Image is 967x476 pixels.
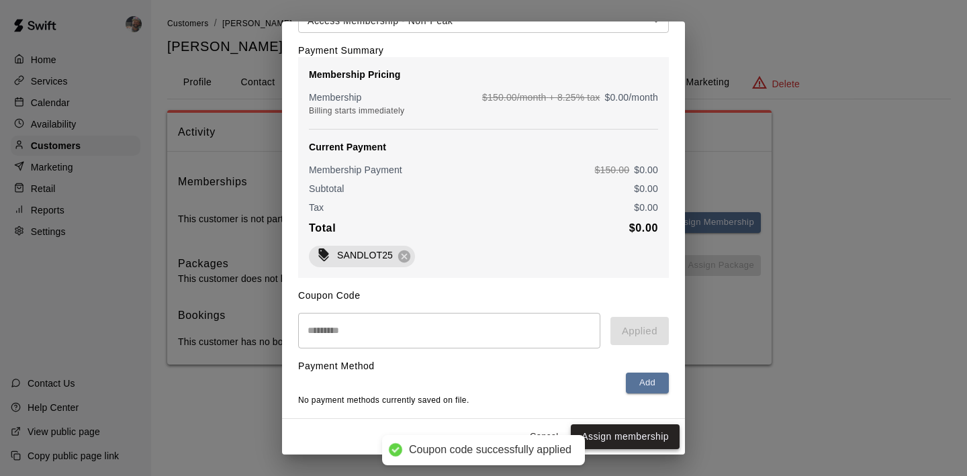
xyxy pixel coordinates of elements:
[309,201,324,214] p: Tax
[337,248,393,262] p: SANDLOT25
[605,91,659,104] p: $ 0.00 /month
[298,361,375,371] label: Payment Method
[309,68,658,81] p: Membership Pricing
[626,373,669,393] button: Add
[309,246,415,267] div: SANDLOT25
[634,163,658,177] p: $ 0.00
[298,290,361,301] label: Coupon Code
[482,91,600,104] p: $ 150.00 /month + 8.25% tax
[522,426,565,447] button: Cancel
[298,395,469,405] span: No payment methods currently saved on file.
[309,140,658,154] p: Current Payment
[309,106,404,115] span: Billing starts immediately
[634,201,658,214] p: $ 0.00
[298,45,383,56] label: Payment Summary
[634,182,658,195] p: $ 0.00
[595,163,630,177] p: $ 150.00
[571,424,680,449] button: Assign membership
[309,163,402,177] p: Membership Payment
[309,91,362,104] p: Membership
[409,443,571,457] div: Coupon code successfully applied
[629,222,658,234] b: $ 0.00
[309,222,336,234] b: Total
[309,182,344,195] p: Subtotal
